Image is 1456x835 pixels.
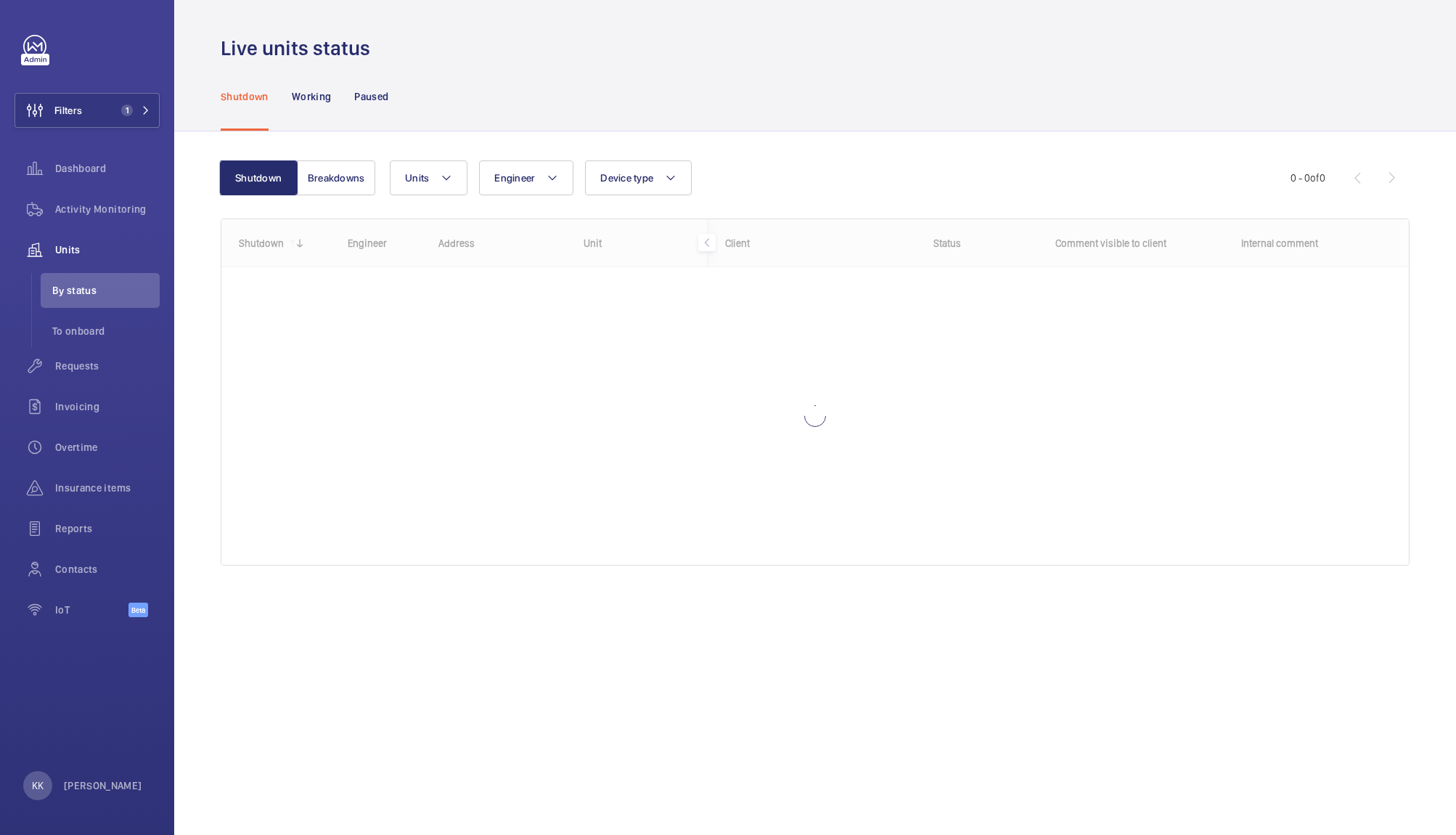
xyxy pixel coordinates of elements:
[221,89,269,104] p: Shutdown
[54,103,82,118] span: Filters
[479,160,573,195] button: Engineer
[55,603,128,617] span: IoT
[55,161,160,176] span: Dashboard
[64,778,142,793] p: [PERSON_NAME]
[292,89,331,104] p: Working
[55,202,160,216] span: Activity Monitoring
[221,35,379,62] h1: Live units status
[1310,172,1320,184] span: of
[55,243,160,257] span: Units
[405,172,429,184] span: Units
[219,160,298,195] button: Shutdown
[297,160,375,195] button: Breakdowns
[52,283,160,298] span: By status
[55,481,160,495] span: Insurance items
[128,603,148,617] span: Beta
[55,521,160,536] span: Reports
[15,93,160,128] button: Filters1
[585,160,692,195] button: Device type
[390,160,467,195] button: Units
[354,89,388,104] p: Paused
[121,105,133,116] span: 1
[55,562,160,577] span: Contacts
[55,359,160,373] span: Requests
[55,440,160,455] span: Overtime
[600,172,653,184] span: Device type
[55,399,160,414] span: Invoicing
[1291,173,1325,183] span: 0 - 0 0
[494,172,535,184] span: Engineer
[32,778,44,793] p: KK
[52,324,160,338] span: To onboard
